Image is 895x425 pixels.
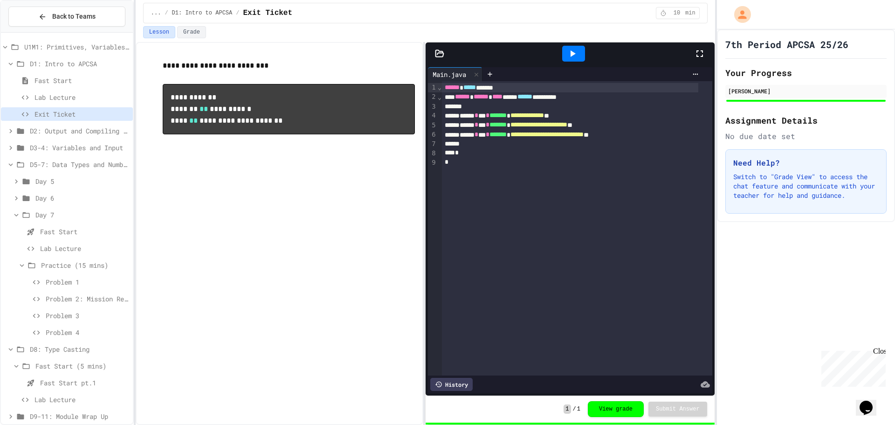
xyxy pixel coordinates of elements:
span: Day 5 [35,176,129,186]
button: Submit Answer [648,402,707,417]
span: Practice (15 mins) [41,260,129,270]
button: Lesson [143,26,175,38]
button: Grade [177,26,206,38]
span: D2: Output and Compiling Code [30,126,129,136]
span: Fold line [437,93,442,101]
span: Fast Start [40,227,129,237]
div: [PERSON_NAME] [728,87,884,95]
h2: Your Progress [725,66,887,79]
span: Day 7 [35,210,129,220]
span: / [573,405,576,413]
span: Submit Answer [656,405,700,413]
button: Back to Teams [8,7,125,27]
div: 3 [428,102,437,111]
span: / [165,9,168,17]
h1: 7th Period APCSA 25/26 [725,38,848,51]
span: / [236,9,239,17]
span: D5-7: Data Types and Number Calculations [30,160,129,169]
div: My Account [724,4,753,25]
span: Problem 3 [46,311,129,320]
span: Day 6 [35,193,129,203]
span: Problem 4 [46,327,129,337]
span: D1: Intro to APCSA [30,59,129,69]
div: 4 [428,111,437,120]
iframe: chat widget [818,347,886,387]
iframe: chat widget [856,388,886,416]
span: D8: Type Casting [30,344,129,354]
p: Switch to "Grade View" to access the chat feature and communicate with your teacher for help and ... [733,172,879,200]
span: Fast Start pt.1 [40,378,129,388]
span: 1 [577,405,580,413]
div: 2 [428,92,437,102]
span: Exit Ticket [243,7,292,19]
span: Fast Start [34,76,129,85]
span: Exit Ticket [34,109,129,119]
div: 8 [428,149,437,158]
span: Lab Lecture [34,92,129,102]
span: 10 [669,9,684,17]
span: Problem 1 [46,277,129,287]
span: Fold line [437,84,442,91]
span: Lab Lecture [40,244,129,253]
div: 5 [428,121,437,130]
span: min [685,9,695,17]
div: 1 [428,83,437,92]
span: Problem 2: Mission Resource Calculator [46,294,129,304]
span: U1M1: Primitives, Variables, Basic I/O [24,42,129,52]
span: D9-11: Module Wrap Up [30,411,129,421]
div: Chat with us now!Close [4,4,64,59]
div: Main.java [428,67,482,81]
span: D3-4: Variables and Input [30,143,129,153]
div: Main.java [428,70,471,79]
span: 1 [564,404,571,414]
h3: Need Help? [733,157,879,168]
span: D1: Intro to APCSA [172,9,233,17]
div: 7 [428,139,437,149]
h2: Assignment Details [725,114,887,127]
span: Lab Lecture [34,395,129,404]
div: 9 [428,158,437,167]
button: View grade [588,401,644,417]
span: Back to Teams [52,12,96,21]
div: 6 [428,130,437,139]
span: Fast Start (5 mins) [35,361,129,371]
div: History [430,378,473,391]
span: ... [151,9,161,17]
div: No due date set [725,131,887,142]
